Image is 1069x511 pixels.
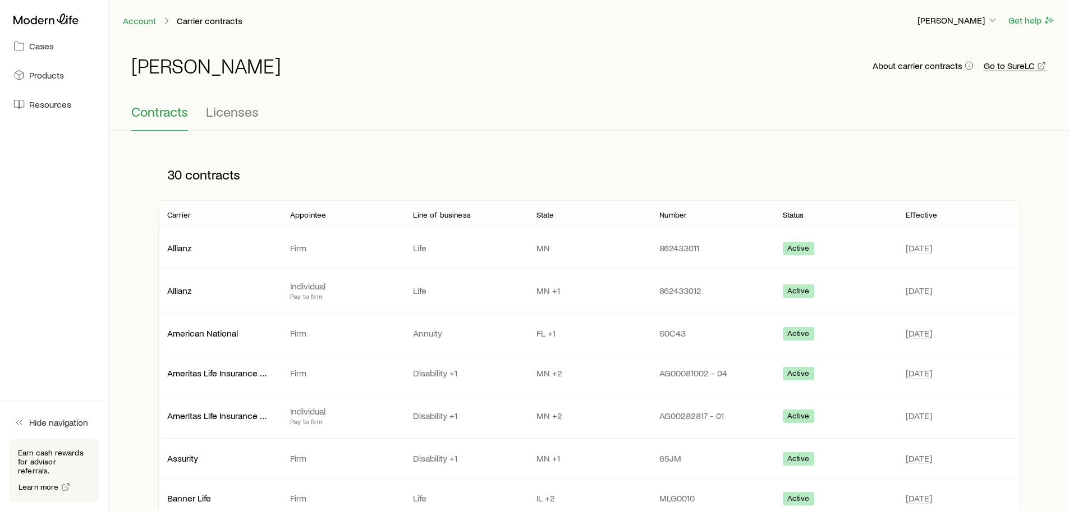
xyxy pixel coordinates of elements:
[906,210,937,219] p: Effective
[783,210,804,219] p: Status
[413,492,518,504] p: Life
[872,61,974,71] button: About carrier contracts
[413,285,518,296] p: Life
[536,210,554,219] p: State
[659,410,764,421] p: AG00282817 - 01
[787,329,810,340] span: Active
[290,280,395,292] p: Individual
[659,453,764,464] p: 65JM
[787,494,810,505] span: Active
[413,367,518,379] p: Disability +1
[29,99,71,110] span: Resources
[167,285,272,296] p: Allianz
[290,453,395,464] p: Firm
[9,63,99,88] a: Products
[206,104,259,119] span: Licenses
[290,417,395,426] p: Pay to firm
[536,453,641,464] p: MN +1
[9,410,99,435] button: Hide navigation
[906,492,932,504] span: [DATE]
[167,328,272,339] p: American National
[29,417,88,428] span: Hide navigation
[167,242,272,254] p: Allianz
[413,453,518,464] p: Disability +1
[29,40,54,52] span: Cases
[906,242,932,254] span: [DATE]
[290,367,395,379] p: Firm
[917,14,999,27] button: [PERSON_NAME]
[167,453,272,464] p: Assurity
[536,367,641,379] p: MN +2
[659,492,764,504] p: MLG0010
[906,285,932,296] span: [DATE]
[9,439,99,502] div: Earn cash rewards for advisor referrals.Learn more
[131,104,188,119] span: Contracts
[18,448,90,475] p: Earn cash rewards for advisor referrals.
[167,367,272,379] p: Ameritas Life Insurance Corp. (Ameritas)
[290,292,395,301] p: Pay to firm
[659,367,764,379] p: AG00081002 - 04
[536,242,641,254] p: MN
[536,492,641,504] p: IL +2
[536,328,641,339] p: FL +1
[290,242,395,254] p: Firm
[906,367,932,379] span: [DATE]
[787,454,810,466] span: Active
[906,453,932,464] span: [DATE]
[906,328,932,339] span: [DATE]
[131,54,281,77] h1: [PERSON_NAME]
[167,492,272,504] p: Banner Life
[659,210,687,219] p: Number
[536,410,641,421] p: MN +2
[906,410,932,421] span: [DATE]
[536,285,641,296] p: MN +1
[917,15,998,26] p: [PERSON_NAME]
[983,61,1047,71] a: Go to SureLC
[787,411,810,423] span: Active
[290,492,395,504] p: Firm
[167,410,272,421] p: Ameritas Life Insurance Corp. (Ameritas)
[167,210,191,219] p: Carrier
[122,16,157,26] a: Account
[659,285,764,296] p: 862433012
[413,210,471,219] p: Line of business
[131,104,1047,131] div: Contracting sub-page tabs
[290,328,395,339] p: Firm
[185,167,240,182] span: contracts
[290,210,326,219] p: Appointee
[9,34,99,58] a: Cases
[659,328,764,339] p: S0C43
[29,70,64,81] span: Products
[659,242,764,254] p: 862433011
[787,369,810,380] span: Active
[19,483,59,491] span: Learn more
[413,242,518,254] p: Life
[290,406,395,417] p: Individual
[177,15,242,26] p: Carrier contracts
[787,286,810,298] span: Active
[9,92,99,117] a: Resources
[413,410,518,421] p: Disability +1
[787,243,810,255] span: Active
[167,167,182,182] span: 30
[1008,14,1056,27] button: Get help
[413,328,518,339] p: Annuity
